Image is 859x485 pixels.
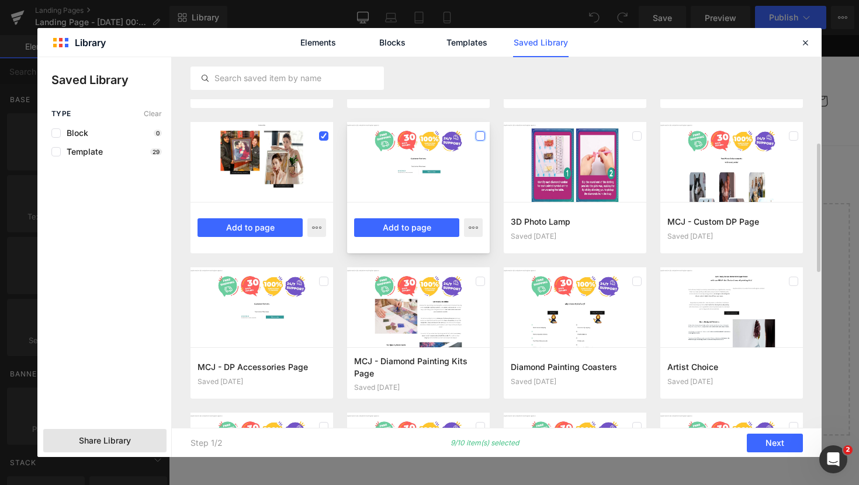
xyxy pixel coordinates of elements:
[51,110,71,118] span: Type
[352,75,415,85] span: Track Your Order
[511,361,639,373] h3: Diamond Painting Coasters
[230,43,286,68] a: Custom DP
[747,434,803,452] button: Next
[301,342,406,365] a: Explore Template
[197,50,223,61] span: Search
[345,68,422,92] a: Track Your Order
[221,68,297,92] a: Spare Diamonds
[150,148,162,155] p: 29
[161,50,183,61] span: Home
[354,383,483,392] div: Saved [DATE]
[667,361,796,373] h3: Artist Choice
[667,215,796,228] h3: MCJ - Custom DP Page
[154,130,162,137] p: 0
[511,215,639,228] h3: 3D Photo Lamp
[32,38,137,97] img: MyArtJoy
[304,75,338,85] span: Gift Card
[61,147,103,156] span: Template
[451,438,519,448] p: 9/10 item(s) selected
[190,438,223,448] p: Step 1/2
[631,55,656,81] summary: Search
[513,28,569,57] a: Saved Library
[28,200,679,214] p: Start building your page
[198,378,326,386] div: Saved [DATE]
[61,128,88,138] span: Block
[365,28,420,57] a: Blocks
[384,43,488,68] a: Diamond Painting Tools
[843,445,853,455] span: 2
[154,68,221,92] a: Stretcher Bars
[297,68,345,92] a: Gift Card
[511,232,639,240] div: Saved [DATE]
[354,355,483,379] h3: MCJ - Diamond Painting Kits Page
[290,28,346,57] a: Elements
[354,218,459,237] button: Add to page
[286,43,384,68] a: Diamond Painting Kits
[667,232,796,240] div: Saved [DATE]
[161,75,214,85] span: Stretcher Bars
[391,50,481,61] span: Diamond Painting Tools
[79,435,131,446] span: Share Library
[237,50,279,61] span: Custom DP
[511,378,639,386] div: Saved [DATE]
[198,361,326,373] h3: MCJ - DP Accessories Page
[819,445,847,473] iframe: Intercom live chat
[154,43,190,68] a: Home
[495,50,555,61] span: Latch Hook Kits
[228,75,290,85] span: Spare Diamonds
[667,378,796,386] div: Saved [DATE]
[198,218,303,237] button: Add to page
[488,43,562,68] a: Latch Hook Kits
[293,50,377,61] span: Diamond Painting Kits
[191,71,383,85] input: Search saved item by name
[51,71,171,89] p: Saved Library
[144,110,162,118] span: Clear
[439,28,494,57] a: Templates
[28,375,679,383] p: or Drag & Drop elements from left sidebar
[190,43,230,68] a: Search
